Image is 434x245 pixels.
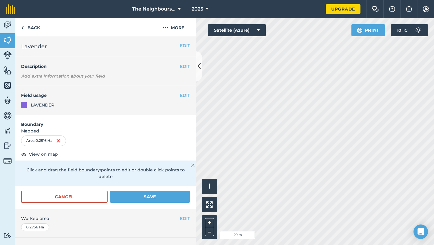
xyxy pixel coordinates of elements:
[3,51,12,59] img: svg+xml;base64,PD94bWwgdmVyc2lvbj0iMS4wIiBlbmNvZGluZz0idXRmLTgiPz4KPCEtLSBHZW5lcmF0b3I6IEFkb2JlIE...
[326,4,360,14] a: Upgrade
[21,135,66,146] div: Area : 0.2516 Ha
[397,24,407,36] span: 10 ° C
[357,27,363,34] img: svg+xml;base64,PHN2ZyB4bWxucz0iaHR0cDovL3d3dy53My5vcmcvMjAwMC9zdmciIHdpZHRoPSIxOSIgaGVpZ2h0PSIyNC...
[21,151,58,158] button: View on map
[205,227,214,236] button: –
[202,179,217,194] button: i
[205,218,214,227] button: +
[180,92,190,99] button: EDIT
[406,5,412,13] img: svg+xml;base64,PHN2ZyB4bWxucz0iaHR0cDovL3d3dy53My5vcmcvMjAwMC9zdmciIHdpZHRoPSIxNyIgaGVpZ2h0PSIxNy...
[422,6,429,12] img: A cog icon
[351,24,385,36] button: Print
[208,24,266,36] button: Satellite (Azure)
[162,24,168,31] img: svg+xml;base64,PHN2ZyB4bWxucz0iaHR0cDovL3d3dy53My5vcmcvMjAwMC9zdmciIHdpZHRoPSIyMCIgaGVpZ2h0PSIyNC...
[21,215,190,222] span: Worked area
[15,18,46,36] a: Back
[21,73,105,79] em: Add extra information about your field
[209,183,210,190] span: i
[29,151,58,157] span: View on map
[180,42,190,49] button: EDIT
[206,201,213,208] img: Four arrows, one pointing top left, one top right, one bottom right and the last bottom left
[21,223,49,231] div: 0.2756 Ha
[3,126,12,135] img: svg+xml;base64,PD94bWwgdmVyc2lvbj0iMS4wIiBlbmNvZGluZz0idXRmLTgiPz4KPCEtLSBHZW5lcmF0b3I6IEFkb2JlIE...
[180,215,190,222] button: EDIT
[3,111,12,120] img: svg+xml;base64,PD94bWwgdmVyc2lvbj0iMS4wIiBlbmNvZGluZz0idXRmLTgiPz4KPCEtLSBHZW5lcmF0b3I6IEFkb2JlIE...
[3,66,12,75] img: svg+xml;base64,PHN2ZyB4bWxucz0iaHR0cDovL3d3dy53My5vcmcvMjAwMC9zdmciIHdpZHRoPSI1NiIgaGVpZ2h0PSI2MC...
[3,96,12,105] img: svg+xml;base64,PD94bWwgdmVyc2lvbj0iMS4wIiBlbmNvZGluZz0idXRmLTgiPz4KPCEtLSBHZW5lcmF0b3I6IEFkb2JlIE...
[21,92,180,99] h4: Field usage
[414,224,428,239] div: Open Intercom Messenger
[21,151,27,158] img: svg+xml;base64,PHN2ZyB4bWxucz0iaHR0cDovL3d3dy53My5vcmcvMjAwMC9zdmciIHdpZHRoPSIxOCIgaGVpZ2h0PSIyNC...
[110,191,190,203] button: Save
[21,42,47,51] span: Lavender
[3,21,12,30] img: svg+xml;base64,PD94bWwgdmVyc2lvbj0iMS4wIiBlbmNvZGluZz0idXRmLTgiPz4KPCEtLSBHZW5lcmF0b3I6IEFkb2JlIE...
[56,137,61,145] img: svg+xml;base64,PHN2ZyB4bWxucz0iaHR0cDovL3d3dy53My5vcmcvMjAwMC9zdmciIHdpZHRoPSIxNiIgaGVpZ2h0PSIyNC...
[21,63,190,70] h4: Description
[3,81,12,90] img: svg+xml;base64,PHN2ZyB4bWxucz0iaHR0cDovL3d3dy53My5vcmcvMjAwMC9zdmciIHdpZHRoPSI1NiIgaGVpZ2h0PSI2MC...
[3,36,12,45] img: svg+xml;base64,PHN2ZyB4bWxucz0iaHR0cDovL3d3dy53My5vcmcvMjAwMC9zdmciIHdpZHRoPSI1NiIgaGVpZ2h0PSI2MC...
[3,157,12,165] img: svg+xml;base64,PD94bWwgdmVyc2lvbj0iMS4wIiBlbmNvZGluZz0idXRmLTgiPz4KPCEtLSBHZW5lcmF0b3I6IEFkb2JlIE...
[21,24,24,31] img: svg+xml;base64,PHN2ZyB4bWxucz0iaHR0cDovL3d3dy53My5vcmcvMjAwMC9zdmciIHdpZHRoPSI5IiBoZWlnaHQ9IjI0Ii...
[31,102,54,108] div: LAVENDER
[191,162,195,169] img: svg+xml;base64,PHN2ZyB4bWxucz0iaHR0cDovL3d3dy53My5vcmcvMjAwMC9zdmciIHdpZHRoPSIyMiIgaGVpZ2h0PSIzMC...
[15,128,196,134] span: Mapped
[6,4,15,14] img: fieldmargin Logo
[192,5,203,13] span: 2025
[132,5,175,13] span: The Neighbours Farm [GEOGRAPHIC_DATA]
[3,141,12,150] img: svg+xml;base64,PD94bWwgdmVyc2lvbj0iMS4wIiBlbmNvZGluZz0idXRmLTgiPz4KPCEtLSBHZW5lcmF0b3I6IEFkb2JlIE...
[151,18,196,36] button: More
[180,63,190,70] button: EDIT
[21,191,108,203] button: Cancel
[412,24,424,36] img: svg+xml;base64,PD94bWwgdmVyc2lvbj0iMS4wIiBlbmNvZGluZz0idXRmLTgiPz4KPCEtLSBHZW5lcmF0b3I6IEFkb2JlIE...
[15,115,196,128] h4: Boundary
[391,24,428,36] button: 10 °C
[3,233,12,238] img: svg+xml;base64,PD94bWwgdmVyc2lvbj0iMS4wIiBlbmNvZGluZz0idXRmLTgiPz4KPCEtLSBHZW5lcmF0b3I6IEFkb2JlIE...
[388,6,396,12] img: A question mark icon
[372,6,379,12] img: Two speech bubbles overlapping with the left bubble in the forefront
[21,167,190,180] p: Click and drag the field boundary/points to edit or double click points to delete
